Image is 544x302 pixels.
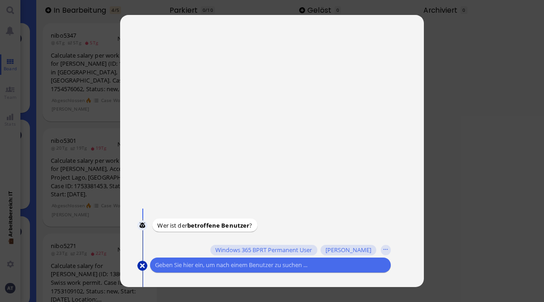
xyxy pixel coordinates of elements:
button: Beenden [137,261,147,271]
img: Nibo [137,220,147,230]
span: sanela.prosic@accenture.com [325,247,371,254]
input: Geben Sie hier ein, um nach einem Benutzer zu suchen ... [155,260,383,270]
strong: betroffene Benutzer [187,221,249,229]
div: Wer ist der ? [152,219,257,232]
span: package_ce98351e-e926-47a7-a6bb-a03209df5a10@bluelakelegal.com [215,247,312,254]
button: Windows 365 BPRT Permanent User [210,245,317,255]
button: [PERSON_NAME] [321,245,376,255]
